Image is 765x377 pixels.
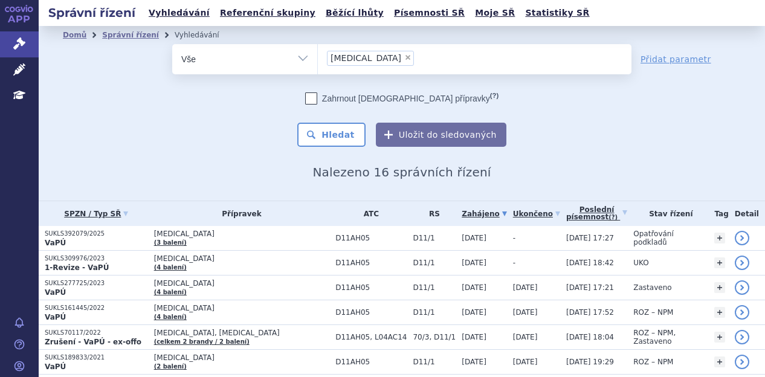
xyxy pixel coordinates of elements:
a: + [714,307,725,318]
span: D11AH05 [335,308,407,317]
span: [DATE] 19:29 [566,358,614,366]
th: Detail [729,201,765,226]
a: Moje SŘ [471,5,518,21]
span: - [513,234,515,242]
p: SUKLS392079/2025 [45,230,148,238]
a: (3 balení) [154,239,187,246]
span: - [513,259,515,267]
abbr: (?) [490,92,499,100]
strong: VaPÚ [45,362,66,371]
a: detail [735,355,749,369]
th: RS [407,201,456,226]
span: [MEDICAL_DATA], [MEDICAL_DATA] [154,329,330,337]
span: ROZ – NPM, Zastaveno [633,329,676,346]
span: [DATE] 17:27 [566,234,614,242]
a: Domů [63,31,86,39]
span: [DATE] [513,358,538,366]
a: Poslednípísemnost(?) [566,201,627,226]
span: [DATE] [513,308,538,317]
span: D11AH05 [335,234,407,242]
a: Správní řízení [102,31,159,39]
span: D11/1 [413,308,456,317]
a: Zahájeno [462,205,506,222]
span: D11/1 [413,358,456,366]
a: detail [735,330,749,344]
span: [DATE] [462,358,486,366]
span: D11AH05 [335,259,407,267]
p: SUKLS277725/2023 [45,279,148,288]
span: [DATE] 17:21 [566,283,614,292]
span: Opatřování podkladů [633,230,674,246]
p: SUKLS161445/2022 [45,304,148,312]
a: SPZN / Typ SŘ [45,205,148,222]
a: + [714,332,725,343]
p: SUKLS189833/2021 [45,353,148,362]
a: Referenční skupiny [216,5,319,21]
a: Běžící lhůty [322,5,387,21]
span: [DATE] [462,308,486,317]
span: [DATE] [462,234,486,242]
a: (2 balení) [154,363,187,370]
strong: VaPÚ [45,313,66,321]
a: (celkem 2 brandy / 2 balení) [154,338,250,345]
span: UKO [633,259,648,267]
p: SUKLS309976/2023 [45,254,148,263]
span: [DATE] [462,333,486,341]
p: SUKLS70117/2022 [45,329,148,337]
span: × [404,54,412,61]
span: D11/1 [413,259,456,267]
span: [DATE] 17:52 [566,308,614,317]
th: Tag [708,201,728,226]
span: [DATE] [513,333,538,341]
a: detail [735,305,749,320]
abbr: (?) [608,214,618,221]
a: (4 balení) [154,289,187,295]
span: D11/1 [413,234,456,242]
button: Hledat [297,123,366,147]
a: Přidat parametr [641,53,711,65]
a: + [714,282,725,293]
span: [DATE] [513,283,538,292]
label: Zahrnout [DEMOGRAPHIC_DATA] přípravky [305,92,499,105]
a: detail [735,256,749,270]
th: Přípravek [148,201,330,226]
span: D11AH05, L04AC14 [335,333,407,341]
a: Písemnosti SŘ [390,5,468,21]
span: [MEDICAL_DATA] [154,353,330,362]
span: [DATE] [462,283,486,292]
strong: VaPÚ [45,288,66,297]
h2: Správní řízení [39,4,145,21]
span: [MEDICAL_DATA] [154,254,330,263]
strong: VaPÚ [45,239,66,247]
li: Vyhledávání [175,26,235,44]
a: detail [735,231,749,245]
span: [MEDICAL_DATA] [154,279,330,288]
span: Zastaveno [633,283,671,292]
strong: Zrušení - VaPÚ - ex-offo [45,338,141,346]
span: [DATE] 18:42 [566,259,614,267]
span: D11AH05 [335,283,407,292]
span: D11/1 [413,283,456,292]
span: [MEDICAL_DATA] [331,54,401,62]
a: + [714,257,725,268]
a: + [714,233,725,243]
span: [MEDICAL_DATA] [154,230,330,238]
a: Statistiky SŘ [521,5,593,21]
button: Uložit do sledovaných [376,123,506,147]
span: Nalezeno 16 správních řízení [312,165,491,179]
span: [MEDICAL_DATA] [154,304,330,312]
span: 70/3, D11/1 [413,333,456,341]
a: (4 balení) [154,264,187,271]
input: [MEDICAL_DATA] [418,50,424,65]
a: Ukončeno [513,205,560,222]
span: ROZ – NPM [633,358,673,366]
th: Stav řízení [627,201,708,226]
span: [DATE] 18:04 [566,333,614,341]
a: + [714,356,725,367]
strong: 1-Revize - VaPÚ [45,263,109,272]
th: ATC [329,201,407,226]
a: (4 balení) [154,314,187,320]
span: [DATE] [462,259,486,267]
span: D11AH05 [335,358,407,366]
a: Vyhledávání [145,5,213,21]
